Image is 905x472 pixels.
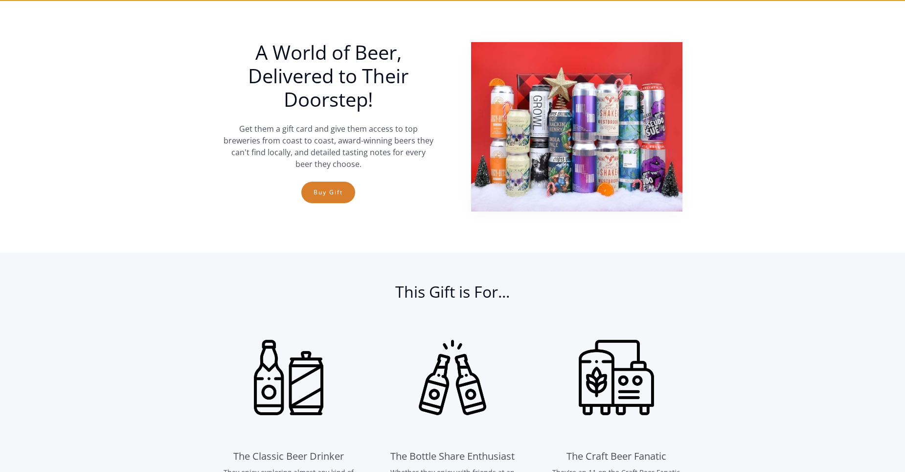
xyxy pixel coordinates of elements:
[223,282,682,311] h2: This Gift is For...
[233,448,344,464] div: The Classic Beer Drinker
[390,448,515,464] div: The Bottle Share Enthusiast
[566,448,666,464] div: The Craft Beer Fanatic
[301,182,355,203] a: Buy Gift
[223,123,434,170] p: Get them a gift card and give them access to top breweries from coast to coast, award-winning bee...
[223,41,434,111] h1: A World of Beer, Delivered to Their Doorstep!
